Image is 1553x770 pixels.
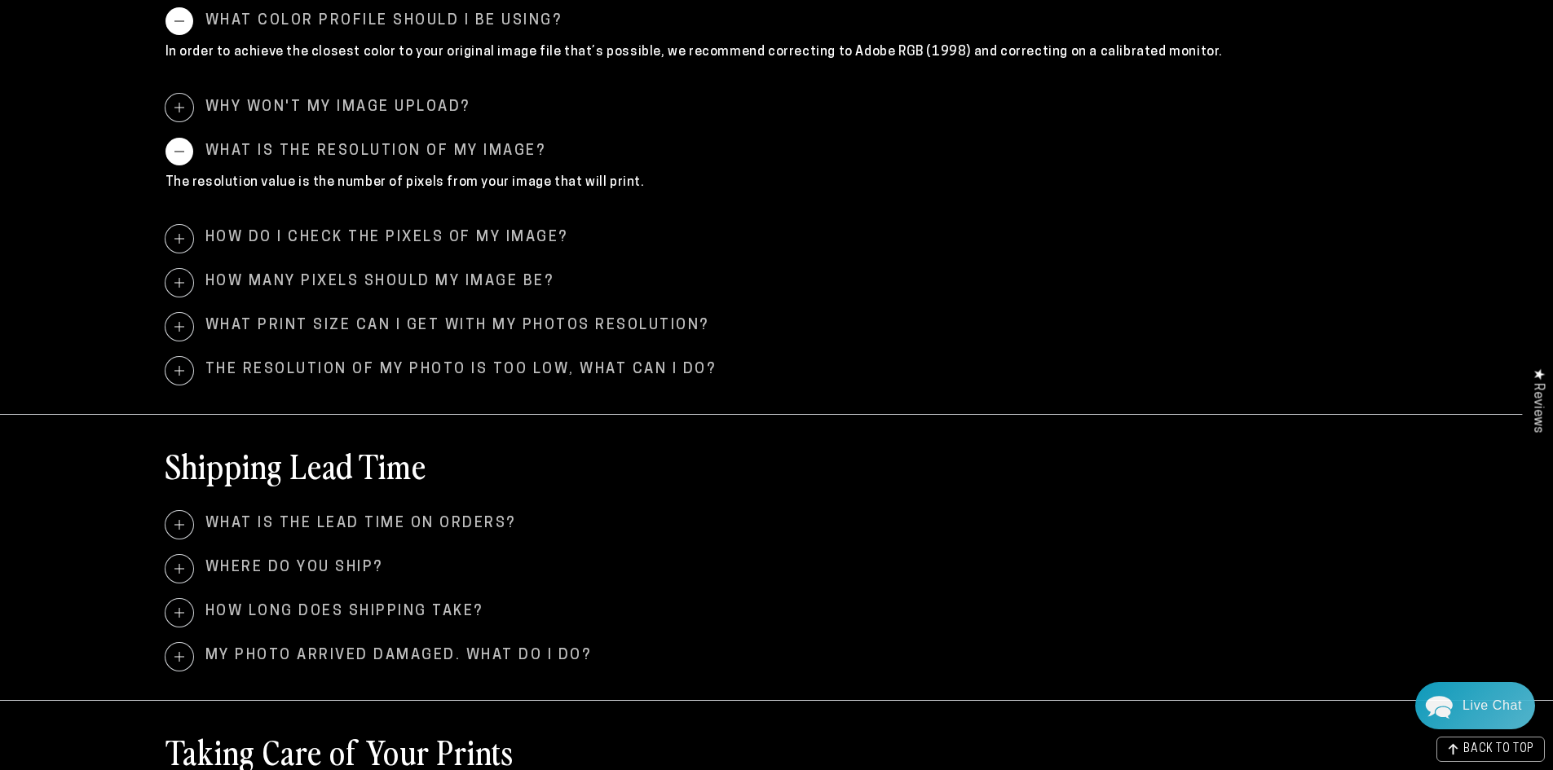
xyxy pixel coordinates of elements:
[165,138,1388,165] summary: What is the resolution of my image?
[165,643,1388,671] summary: My photo arrived damaged. What do I do?
[165,269,1388,297] summary: How many pixels should my image be?
[1463,682,1522,729] div: Contact Us Directly
[165,94,1388,121] summary: Why won't my image upload?
[165,444,426,486] h2: Shipping Lead Time
[1415,682,1535,729] div: Chat widget toggle
[165,511,1388,539] summary: What is the lead time on orders?
[165,555,1388,583] summary: Where do you ship?
[1463,744,1534,755] span: BACK TO TOP
[165,599,1388,627] summary: How long does shipping take?
[165,43,1388,61] p: In order to achieve the closest color to your original image file that’s possible, we recommend c...
[165,225,1388,253] summary: How do I check the pixels of my image?
[165,357,1388,385] summary: The resolution of my photo is too low, what can I do?
[165,7,1388,35] summary: What color profile should I be using?
[1522,355,1553,446] div: Click to open Judge.me floating reviews tab
[165,313,1388,341] summary: What print size can I get with my photos resolution?
[165,174,1388,191] p: The resolution value is the number of pixels from your image that will print.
